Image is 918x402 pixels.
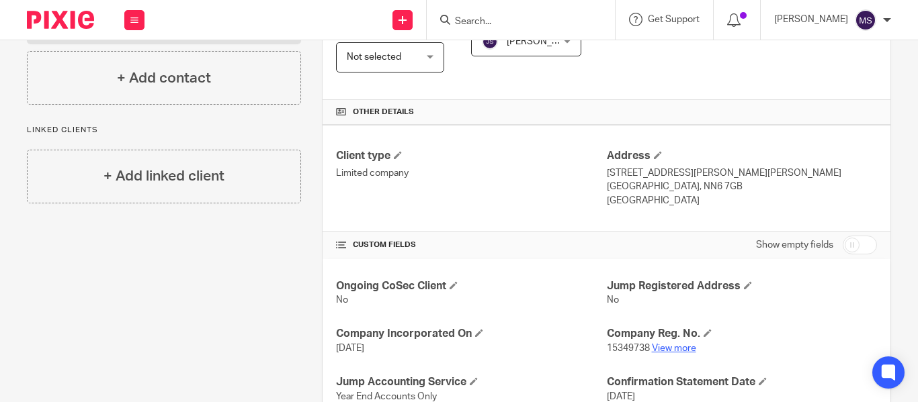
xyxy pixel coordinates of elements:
[117,68,211,89] h4: + Add contact
[607,392,635,401] span: [DATE]
[336,149,606,163] h4: Client type
[454,16,575,28] input: Search
[336,295,348,305] span: No
[607,295,619,305] span: No
[336,166,606,180] p: Limited company
[507,37,581,46] span: [PERSON_NAME]
[27,125,301,136] p: Linked clients
[336,344,364,353] span: [DATE]
[336,327,606,341] h4: Company Incorporated On
[607,327,877,341] h4: Company Reg. No.
[27,11,94,29] img: Pixie
[607,166,877,180] p: [STREET_ADDRESS][PERSON_NAME][PERSON_NAME]
[607,180,877,193] p: [GEOGRAPHIC_DATA], NN6 7GB
[774,13,848,26] p: [PERSON_NAME]
[336,375,606,389] h4: Jump Accounting Service
[103,166,224,187] h4: + Add linked client
[607,194,877,207] p: [GEOGRAPHIC_DATA]
[652,344,696,353] a: View more
[336,392,437,401] span: Year End Accounts Only
[347,52,401,62] span: Not selected
[648,15,700,24] span: Get Support
[607,344,650,353] span: 15349738
[855,9,876,31] img: svg%3E
[336,240,606,250] h4: CUSTOM FIELDS
[607,149,877,163] h4: Address
[336,279,606,293] h4: Ongoing CoSec Client
[607,375,877,389] h4: Confirmation Statement Date
[482,34,498,50] img: svg%3E
[607,279,877,293] h4: Jump Registered Address
[756,238,833,252] label: Show empty fields
[353,107,414,117] span: Other details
